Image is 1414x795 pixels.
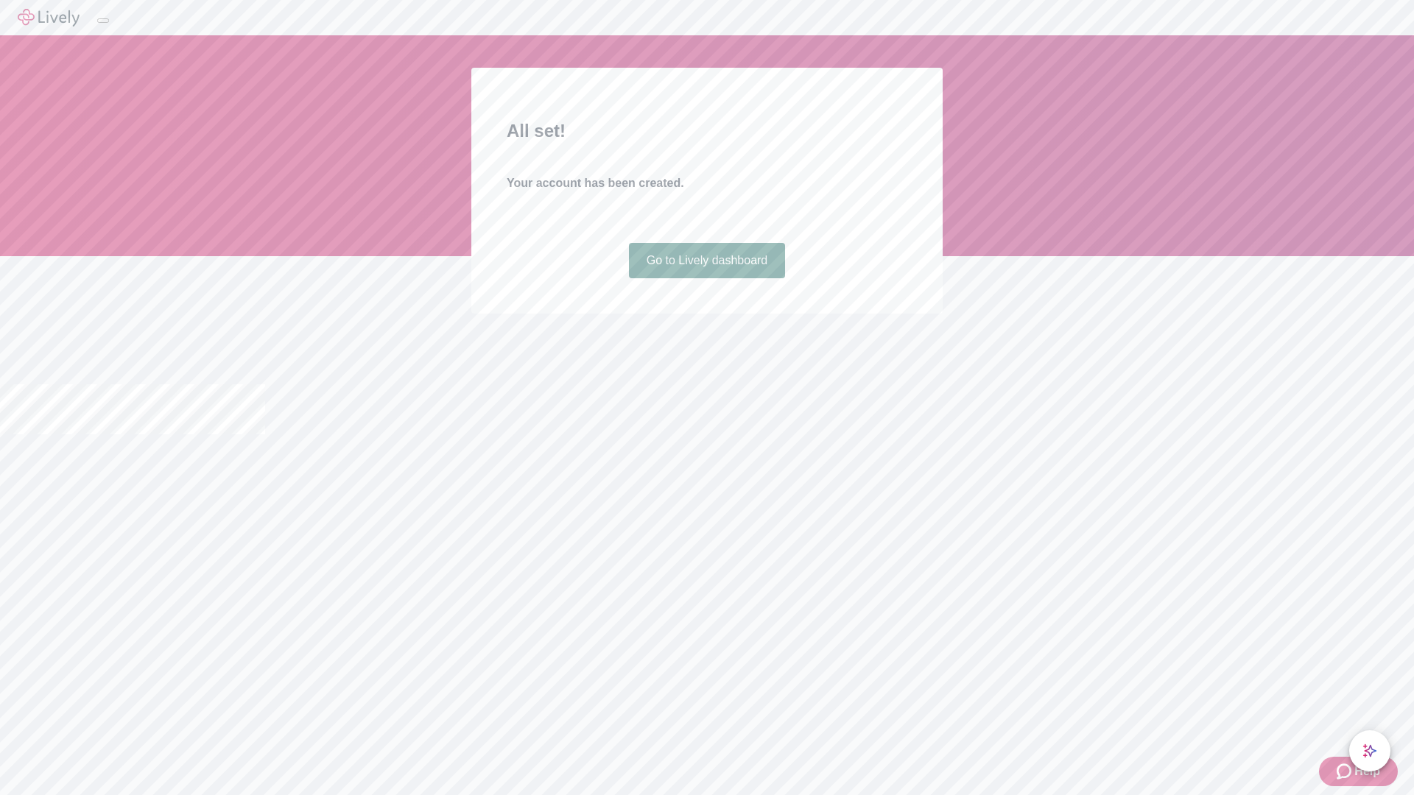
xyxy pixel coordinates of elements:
[18,9,80,26] img: Lively
[629,243,786,278] a: Go to Lively dashboard
[1319,757,1398,786] button: Zendesk support iconHelp
[1337,763,1354,780] svg: Zendesk support icon
[507,174,907,192] h4: Your account has been created.
[1354,763,1380,780] span: Help
[1362,743,1377,758] svg: Lively AI Assistant
[1349,730,1390,771] button: chat
[97,18,109,23] button: Log out
[507,118,907,144] h2: All set!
